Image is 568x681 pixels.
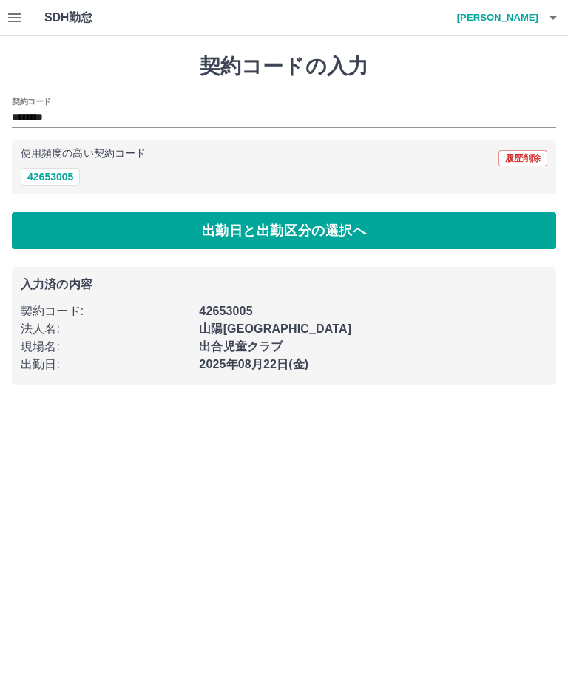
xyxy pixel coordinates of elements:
[199,305,252,317] b: 42653005
[199,358,308,370] b: 2025年08月22日(金)
[12,212,556,249] button: 出勤日と出勤区分の選択へ
[21,279,547,291] p: 入力済の内容
[12,54,556,79] h1: 契約コードの入力
[21,356,190,373] p: 出勤日 :
[199,340,283,353] b: 出合児童クラブ
[21,149,146,159] p: 使用頻度の高い契約コード
[21,320,190,338] p: 法人名 :
[21,168,80,186] button: 42653005
[21,338,190,356] p: 現場名 :
[199,322,351,335] b: 山陽[GEOGRAPHIC_DATA]
[12,95,51,107] h2: 契約コード
[498,150,547,166] button: 履歴削除
[21,302,190,320] p: 契約コード :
